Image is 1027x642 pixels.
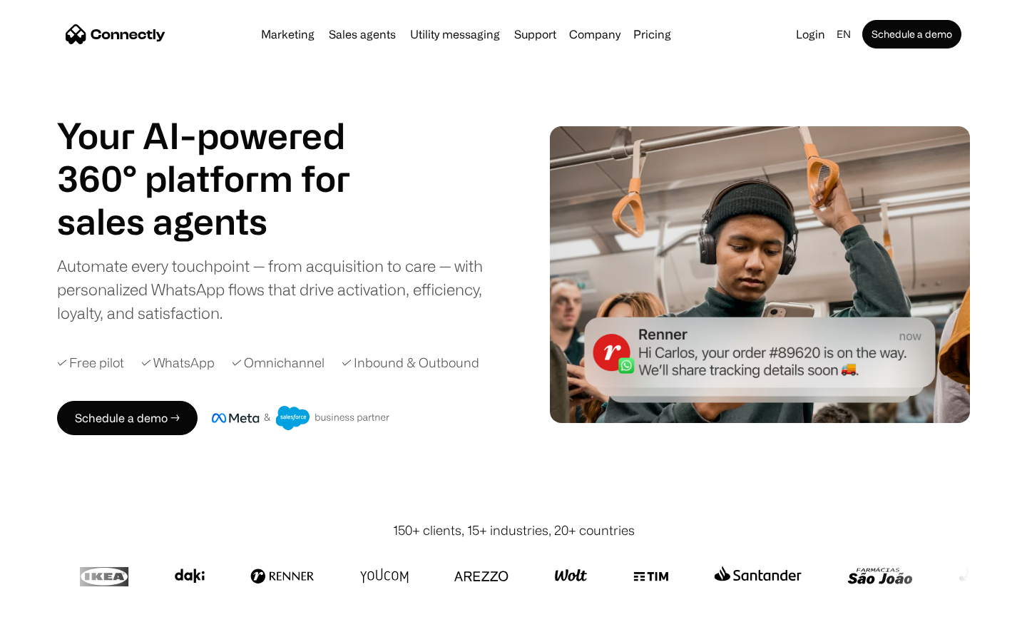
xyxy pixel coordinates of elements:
[790,24,831,44] a: Login
[404,29,506,40] a: Utility messaging
[323,29,402,40] a: Sales agents
[509,29,562,40] a: Support
[569,24,620,44] div: Company
[342,353,479,372] div: ✓ Inbound & Outbound
[14,616,86,637] aside: Language selected: English
[29,617,86,637] ul: Language list
[393,521,635,540] div: 150+ clients, 15+ industries, 20+ countries
[862,20,961,49] a: Schedule a demo
[255,29,320,40] a: Marketing
[141,353,215,372] div: ✓ WhatsApp
[57,114,385,200] h1: Your AI-powered 360° platform for
[232,353,325,372] div: ✓ Omnichannel
[628,29,677,40] a: Pricing
[57,353,124,372] div: ✓ Free pilot
[212,406,390,430] img: Meta and Salesforce business partner badge.
[57,254,506,325] div: Automate every touchpoint — from acquisition to care — with personalized WhatsApp flows that driv...
[837,24,851,44] div: en
[57,401,198,435] a: Schedule a demo →
[57,200,385,243] h1: sales agents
